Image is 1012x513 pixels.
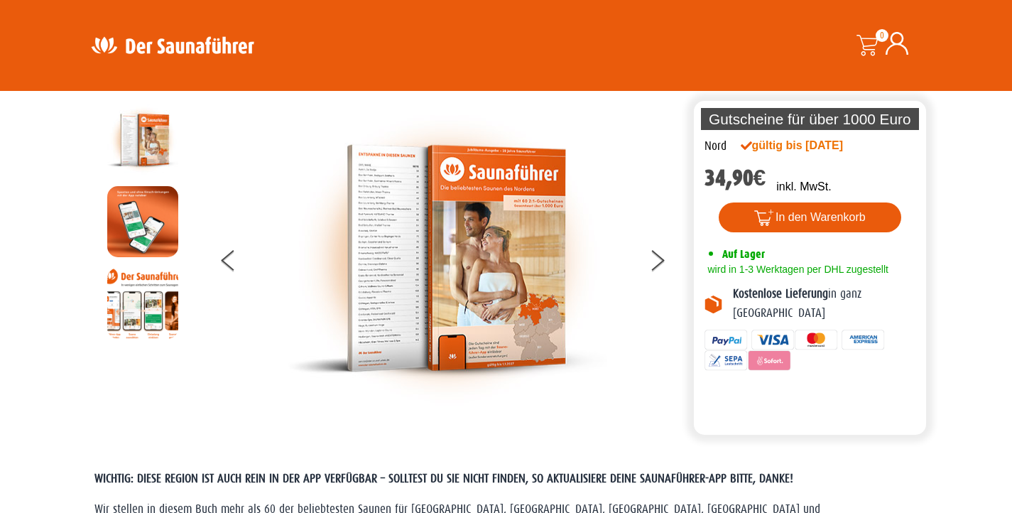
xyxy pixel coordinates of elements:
[733,287,828,301] b: Kostenlose Lieferung
[701,108,920,130] p: Gutscheine für über 1000 Euro
[733,285,916,323] p: in ganz [GEOGRAPHIC_DATA]
[704,165,766,191] bdi: 34,90
[704,264,888,275] span: wird in 1-3 Werktagen per DHL zugestellt
[753,165,766,191] span: €
[288,104,607,412] img: der-saunafuehrer-2025-nord
[107,104,178,175] img: der-saunafuehrer-2025-nord
[741,137,874,154] div: gültig bis [DATE]
[876,29,888,42] span: 0
[719,202,901,232] button: In den Warenkorb
[107,186,178,257] img: MOCKUP-iPhone_regional
[94,472,793,485] span: WICHTIG: DIESE REGION IST AUCH REIN IN DER APP VERFÜGBAR – SOLLTEST DU SIE NICHT FINDEN, SO AKTUA...
[722,247,765,261] span: Auf Lager
[107,268,178,339] img: Anleitung7tn
[776,178,831,195] p: inkl. MwSt.
[704,137,727,156] div: Nord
